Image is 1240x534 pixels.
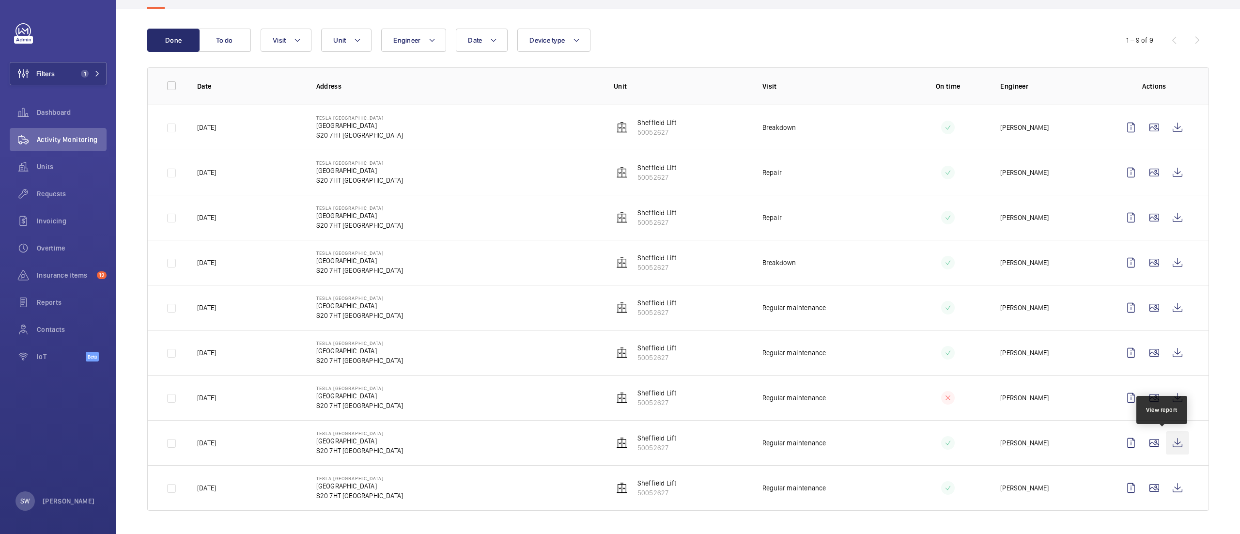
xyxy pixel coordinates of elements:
[316,175,403,185] p: S20 7HT [GEOGRAPHIC_DATA]
[1000,303,1049,313] p: [PERSON_NAME]
[197,213,216,222] p: [DATE]
[637,488,677,498] p: 50052627
[1146,406,1178,414] div: View report
[316,205,403,211] p: TESLA [GEOGRAPHIC_DATA]
[762,258,796,267] p: Breakdown
[37,189,107,199] span: Requests
[316,430,403,436] p: TESLA [GEOGRAPHIC_DATA]
[517,29,590,52] button: Device type
[316,491,403,501] p: S20 7HT [GEOGRAPHIC_DATA]
[316,266,403,275] p: S20 7HT [GEOGRAPHIC_DATA]
[762,168,782,177] p: Repair
[762,213,782,222] p: Repair
[273,36,286,44] span: Visit
[197,483,216,493] p: [DATE]
[37,216,107,226] span: Invoicing
[529,36,565,44] span: Device type
[637,398,677,408] p: 50052627
[616,347,628,359] img: elevator.svg
[762,393,826,403] p: Regular maintenance
[1000,213,1049,222] p: [PERSON_NAME]
[316,340,403,346] p: TESLA [GEOGRAPHIC_DATA]
[10,62,107,85] button: Filters1
[316,401,403,410] p: S20 7HT [GEOGRAPHIC_DATA]
[1000,393,1049,403] p: [PERSON_NAME]
[316,220,403,230] p: S20 7HT [GEOGRAPHIC_DATA]
[37,325,107,334] span: Contacts
[1000,438,1049,448] p: [PERSON_NAME]
[762,348,826,358] p: Regular maintenance
[316,346,403,356] p: [GEOGRAPHIC_DATA]
[316,475,403,481] p: TESLA [GEOGRAPHIC_DATA]
[321,29,372,52] button: Unit
[1000,258,1049,267] p: [PERSON_NAME]
[316,121,403,130] p: [GEOGRAPHIC_DATA]
[637,308,677,317] p: 50052627
[197,348,216,358] p: [DATE]
[1000,168,1049,177] p: [PERSON_NAME]
[637,298,677,308] p: Sheffield Lift
[468,36,482,44] span: Date
[261,29,311,52] button: Visit
[316,391,403,401] p: [GEOGRAPHIC_DATA]
[97,271,107,279] span: 12
[316,301,403,311] p: [GEOGRAPHIC_DATA]
[616,212,628,223] img: elevator.svg
[762,438,826,448] p: Regular maintenance
[456,29,508,52] button: Date
[316,436,403,446] p: [GEOGRAPHIC_DATA]
[316,250,403,256] p: TESLA [GEOGRAPHIC_DATA]
[637,353,677,362] p: 50052627
[37,135,107,144] span: Activity Monitoring
[381,29,446,52] button: Engineer
[637,343,677,353] p: Sheffield Lift
[637,173,677,182] p: 50052627
[199,29,251,52] button: To do
[316,356,403,365] p: S20 7HT [GEOGRAPHIC_DATA]
[637,388,677,398] p: Sheffield Lift
[616,392,628,404] img: elevator.svg
[37,352,86,361] span: IoT
[20,496,30,506] p: SW
[197,123,216,132] p: [DATE]
[37,298,107,307] span: Reports
[637,478,677,488] p: Sheffield Lift
[616,302,628,314] img: elevator.svg
[616,257,628,268] img: elevator.svg
[316,166,403,175] p: [GEOGRAPHIC_DATA]
[762,81,896,91] p: Visit
[197,258,216,267] p: [DATE]
[637,118,677,127] p: Sheffield Lift
[637,253,677,263] p: Sheffield Lift
[616,437,628,449] img: elevator.svg
[37,162,107,172] span: Units
[637,163,677,173] p: Sheffield Lift
[637,208,677,218] p: Sheffield Lift
[637,127,677,137] p: 50052627
[637,443,677,453] p: 50052627
[316,115,403,121] p: TESLA [GEOGRAPHIC_DATA]
[762,483,826,493] p: Regular maintenance
[197,303,216,313] p: [DATE]
[37,108,107,117] span: Dashboard
[762,123,796,132] p: Breakdown
[43,496,95,506] p: [PERSON_NAME]
[333,36,346,44] span: Unit
[1119,81,1189,91] p: Actions
[316,130,403,140] p: S20 7HT [GEOGRAPHIC_DATA]
[1000,81,1104,91] p: Engineer
[1126,35,1153,45] div: 1 – 9 of 9
[316,160,403,166] p: TESLA [GEOGRAPHIC_DATA]
[393,36,420,44] span: Engineer
[637,433,677,443] p: Sheffield Lift
[37,243,107,253] span: Overtime
[316,295,403,301] p: TESLA [GEOGRAPHIC_DATA]
[1000,348,1049,358] p: [PERSON_NAME]
[316,311,403,320] p: S20 7HT [GEOGRAPHIC_DATA]
[616,167,628,178] img: elevator.svg
[86,352,99,361] span: Beta
[762,303,826,313] p: Regular maintenance
[637,263,677,272] p: 50052627
[197,168,216,177] p: [DATE]
[197,393,216,403] p: [DATE]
